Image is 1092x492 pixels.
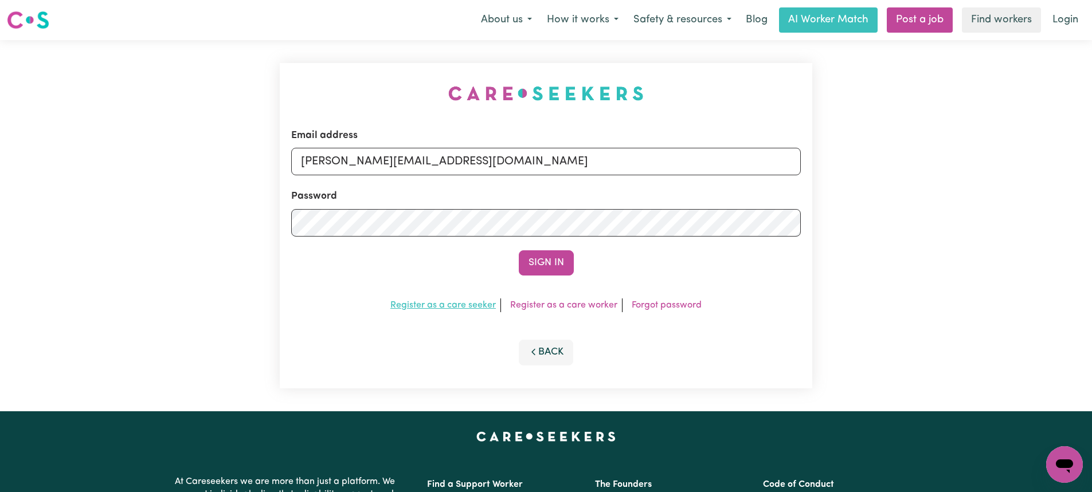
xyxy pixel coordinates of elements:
[779,7,878,33] a: AI Worker Match
[390,301,496,310] a: Register as a care seeker
[7,7,49,33] a: Careseekers logo
[962,7,1041,33] a: Find workers
[291,128,358,143] label: Email address
[519,340,574,365] button: Back
[632,301,702,310] a: Forgot password
[291,189,337,204] label: Password
[739,7,774,33] a: Blog
[427,480,523,489] a: Find a Support Worker
[476,432,616,441] a: Careseekers home page
[473,8,539,32] button: About us
[539,8,626,32] button: How it works
[291,148,801,175] input: Email address
[887,7,953,33] a: Post a job
[1046,7,1085,33] a: Login
[595,480,652,489] a: The Founders
[763,480,834,489] a: Code of Conduct
[1046,446,1083,483] iframe: Button to launch messaging window
[510,301,617,310] a: Register as a care worker
[519,250,574,275] button: Sign In
[626,8,739,32] button: Safety & resources
[7,10,49,30] img: Careseekers logo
